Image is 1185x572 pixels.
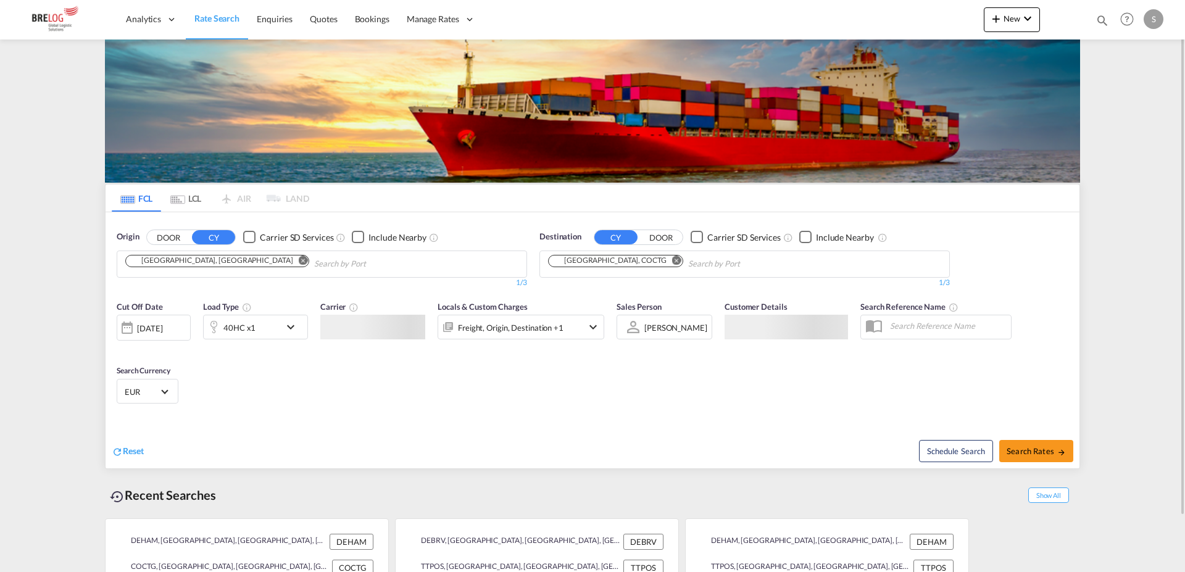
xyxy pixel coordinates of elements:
[783,233,793,242] md-icon: Unchecked: Search for CY (Container Yard) services for all selected carriers.Checked : Search for...
[1116,9,1144,31] div: Help
[130,255,295,266] div: Press delete to remove this chip.
[643,318,709,336] md-select: Sales Person: Stephanie Bomberg
[123,251,436,274] md-chips-wrap: Chips container. Use arrow keys to select chips.
[257,14,293,24] span: Enquiries
[203,302,252,312] span: Load Type
[336,233,346,242] md-icon: Unchecked: Search for CY (Container Yard) services for all selected carriers.Checked : Search for...
[688,254,805,274] input: Chips input.
[989,14,1035,23] span: New
[1144,9,1163,29] div: S
[368,231,426,244] div: Include Nearby
[816,231,874,244] div: Include Nearby
[407,13,459,25] span: Manage Rates
[105,39,1080,183] img: LCL+%26+FCL+BACKGROUND.png
[910,534,954,550] div: DEHAM
[117,278,527,288] div: 1/3
[438,315,604,339] div: Freight Origin Destination Factory Stuffingicon-chevron-down
[707,231,781,244] div: Carrier SD Services
[1057,448,1066,457] md-icon: icon-arrow-right
[639,230,683,244] button: DOOR
[192,230,235,244] button: CY
[125,386,159,397] span: EUR
[260,231,333,244] div: Carrier SD Services
[349,302,359,312] md-icon: The selected Trucker/Carrierwill be displayed in the rate results If the rates are from another f...
[330,534,373,550] div: DEHAM
[429,233,439,242] md-icon: Unchecked: Ignores neighbouring ports when fetching rates.Checked : Includes neighbouring ports w...
[691,231,781,244] md-checkbox: Checkbox No Ink
[623,534,663,550] div: DEBRV
[117,231,139,243] span: Origin
[546,251,810,274] md-chips-wrap: Chips container. Use arrow keys to select chips.
[984,7,1040,32] button: icon-plus 400-fgNewicon-chevron-down
[117,366,170,375] span: Search Currency
[878,233,888,242] md-icon: Unchecked: Ignores neighbouring ports when fetching rates.Checked : Includes neighbouring ports w...
[147,230,190,244] button: DOOR
[112,184,309,212] md-pagination-wrapper: Use the left and right arrow keys to navigate between tabs
[117,315,191,341] div: [DATE]
[949,302,958,312] md-icon: Your search will be saved by the below given name
[664,255,683,268] button: Remove
[223,319,256,336] div: 40HC x1
[644,323,707,333] div: [PERSON_NAME]
[552,255,669,266] div: Press delete to remove this chip.
[203,315,308,339] div: 40HC x1icon-chevron-down
[243,231,333,244] md-checkbox: Checkbox No Ink
[594,230,638,244] button: CY
[105,481,221,509] div: Recent Searches
[999,440,1073,462] button: Search Ratesicon-arrow-right
[120,534,326,550] div: DEHAM, Hamburg, Germany, Western Europe, Europe
[130,255,293,266] div: Hamburg, DEHAM
[1096,14,1109,27] md-icon: icon-magnify
[410,534,620,550] div: DEBRV, Bremerhaven, Germany, Western Europe, Europe
[19,6,102,33] img: daae70a0ee2511ecb27c1fb462fa6191.png
[1096,14,1109,32] div: icon-magnify
[110,489,125,504] md-icon: icon-backup-restore
[725,302,787,312] span: Customer Details
[117,302,163,312] span: Cut Off Date
[586,320,601,334] md-icon: icon-chevron-down
[290,255,309,268] button: Remove
[1028,487,1069,503] span: Show All
[123,383,172,400] md-select: Select Currency: € EUREuro
[884,317,1011,335] input: Search Reference Name
[1116,9,1137,30] span: Help
[112,445,144,458] div: icon-refreshReset
[137,323,162,334] div: [DATE]
[117,339,126,356] md-datepicker: Select
[860,302,958,312] span: Search Reference Name
[320,302,359,312] span: Carrier
[539,231,581,243] span: Destination
[352,231,426,244] md-checkbox: Checkbox No Ink
[552,255,667,266] div: Cartagena, COCTG
[283,320,304,334] md-icon: icon-chevron-down
[106,212,1079,468] div: OriginDOOR CY Checkbox No InkUnchecked: Search for CY (Container Yard) services for all selected ...
[242,302,252,312] md-icon: icon-information-outline
[539,278,950,288] div: 1/3
[123,446,144,456] span: Reset
[355,14,389,24] span: Bookings
[314,254,431,274] input: Chips input.
[617,302,662,312] span: Sales Person
[310,14,337,24] span: Quotes
[919,440,993,462] button: Note: By default Schedule search will only considerorigin ports, destination ports and cut off da...
[989,11,1004,26] md-icon: icon-plus 400-fg
[1007,446,1066,456] span: Search Rates
[1020,11,1035,26] md-icon: icon-chevron-down
[438,302,528,312] span: Locals & Custom Charges
[161,184,210,212] md-tab-item: LCL
[112,184,161,212] md-tab-item: FCL
[126,13,161,25] span: Analytics
[194,13,239,23] span: Rate Search
[701,534,907,550] div: DEHAM, Hamburg, Germany, Western Europe, Europe
[799,231,874,244] md-checkbox: Checkbox No Ink
[458,319,563,336] div: Freight Origin Destination Factory Stuffing
[112,446,123,457] md-icon: icon-refresh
